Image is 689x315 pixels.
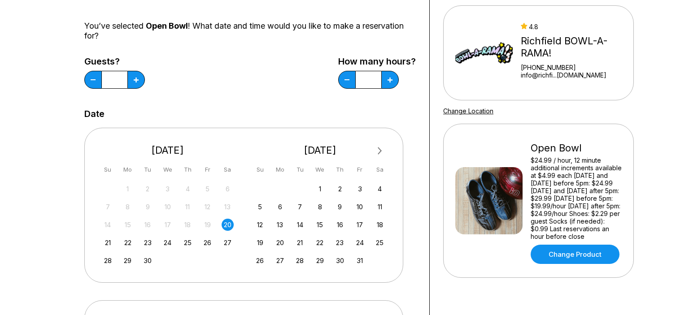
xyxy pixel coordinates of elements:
[254,164,266,176] div: Su
[274,255,286,267] div: Choose Monday, October 27th, 2025
[122,219,134,231] div: Not available Monday, September 15th, 2025
[531,142,622,154] div: Open Bowl
[374,164,386,176] div: Sa
[354,183,366,195] div: Choose Friday, October 3rd, 2025
[274,164,286,176] div: Mo
[102,237,114,249] div: Choose Sunday, September 21st, 2025
[142,201,154,213] div: Not available Tuesday, September 9th, 2025
[102,255,114,267] div: Choose Sunday, September 28th, 2025
[521,64,622,71] div: [PHONE_NUMBER]
[142,255,154,267] div: Choose Tuesday, September 30th, 2025
[142,219,154,231] div: Not available Tuesday, September 16th, 2025
[253,182,388,267] div: month 2025-10
[374,201,386,213] div: Choose Saturday, October 11th, 2025
[294,164,306,176] div: Tu
[531,156,622,240] div: $24.99 / hour, 12 minute additional increments available at $4.99 each [DATE] and [DATE] before 5...
[354,201,366,213] div: Choose Friday, October 10th, 2025
[122,255,134,267] div: Choose Monday, September 29th, 2025
[314,164,326,176] div: We
[374,183,386,195] div: Choose Saturday, October 4th, 2025
[254,255,266,267] div: Choose Sunday, October 26th, 2025
[182,237,194,249] div: Choose Thursday, September 25th, 2025
[314,183,326,195] div: Choose Wednesday, October 1st, 2025
[102,201,114,213] div: Not available Sunday, September 7th, 2025
[98,144,237,156] div: [DATE]
[334,237,346,249] div: Choose Thursday, October 23rd, 2025
[201,183,214,195] div: Not available Friday, September 5th, 2025
[314,255,326,267] div: Choose Wednesday, October 29th, 2025
[142,183,154,195] div: Not available Tuesday, September 2nd, 2025
[84,109,105,119] label: Date
[182,219,194,231] div: Not available Thursday, September 18th, 2025
[455,167,523,234] img: Open Bowl
[455,19,513,86] img: Richfield BOWL-A-RAMA!
[294,237,306,249] div: Choose Tuesday, October 21st, 2025
[84,21,416,41] div: You’ve selected ! What date and time would you like to make a reservation for?
[146,21,188,30] span: Open Bowl
[294,255,306,267] div: Choose Tuesday, October 28th, 2025
[122,237,134,249] div: Choose Monday, September 22nd, 2025
[338,56,416,66] label: How many hours?
[334,219,346,231] div: Choose Thursday, October 16th, 2025
[314,201,326,213] div: Choose Wednesday, October 8th, 2025
[274,237,286,249] div: Choose Monday, October 20th, 2025
[222,219,234,231] div: Choose Saturday, September 20th, 2025
[182,201,194,213] div: Not available Thursday, September 11th, 2025
[84,56,145,66] label: Guests?
[142,237,154,249] div: Choose Tuesday, September 23rd, 2025
[314,237,326,249] div: Choose Wednesday, October 22nd, 2025
[201,237,214,249] div: Choose Friday, September 26th, 2025
[374,237,386,249] div: Choose Saturday, October 25th, 2025
[182,183,194,195] div: Not available Thursday, September 4th, 2025
[142,164,154,176] div: Tu
[102,219,114,231] div: Not available Sunday, September 14th, 2025
[354,255,366,267] div: Choose Friday, October 31st, 2025
[222,164,234,176] div: Sa
[122,164,134,176] div: Mo
[222,183,234,195] div: Not available Saturday, September 6th, 2025
[334,164,346,176] div: Th
[254,201,266,213] div: Choose Sunday, October 5th, 2025
[254,219,266,231] div: Choose Sunday, October 12th, 2025
[274,201,286,213] div: Choose Monday, October 6th, 2025
[102,164,114,176] div: Su
[374,219,386,231] div: Choose Saturday, October 18th, 2025
[354,219,366,231] div: Choose Friday, October 17th, 2025
[334,183,346,195] div: Choose Thursday, October 2nd, 2025
[161,183,174,195] div: Not available Wednesday, September 3rd, 2025
[182,164,194,176] div: Th
[201,219,214,231] div: Not available Friday, September 19th, 2025
[354,164,366,176] div: Fr
[251,144,390,156] div: [DATE]
[334,255,346,267] div: Choose Thursday, October 30th, 2025
[161,237,174,249] div: Choose Wednesday, September 24th, 2025
[334,201,346,213] div: Choose Thursday, October 9th, 2025
[161,201,174,213] div: Not available Wednesday, September 10th, 2025
[122,183,134,195] div: Not available Monday, September 1st, 2025
[294,201,306,213] div: Choose Tuesday, October 7th, 2025
[314,219,326,231] div: Choose Wednesday, October 15th, 2025
[201,164,214,176] div: Fr
[100,182,235,267] div: month 2025-09
[201,201,214,213] div: Not available Friday, September 12th, 2025
[373,144,387,158] button: Next Month
[531,245,619,264] a: Change Product
[521,71,622,79] a: info@richfi...[DOMAIN_NAME]
[294,219,306,231] div: Choose Tuesday, October 14th, 2025
[354,237,366,249] div: Choose Friday, October 24th, 2025
[254,237,266,249] div: Choose Sunday, October 19th, 2025
[521,23,622,30] div: 4.8
[161,164,174,176] div: We
[222,201,234,213] div: Not available Saturday, September 13th, 2025
[521,35,622,59] div: Richfield BOWL-A-RAMA!
[222,237,234,249] div: Choose Saturday, September 27th, 2025
[274,219,286,231] div: Choose Monday, October 13th, 2025
[443,107,493,115] a: Change Location
[161,219,174,231] div: Not available Wednesday, September 17th, 2025
[122,201,134,213] div: Not available Monday, September 8th, 2025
